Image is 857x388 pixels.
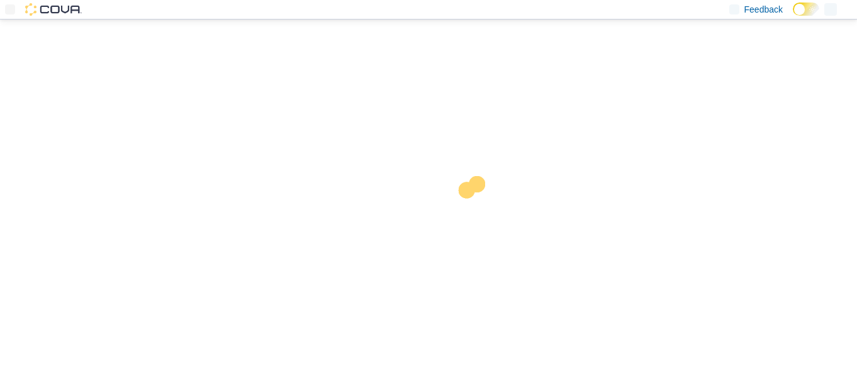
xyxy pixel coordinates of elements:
span: Feedback [744,3,783,16]
img: Cova [25,3,82,16]
input: Dark Mode [793,3,819,16]
img: cova-loader [428,167,523,261]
